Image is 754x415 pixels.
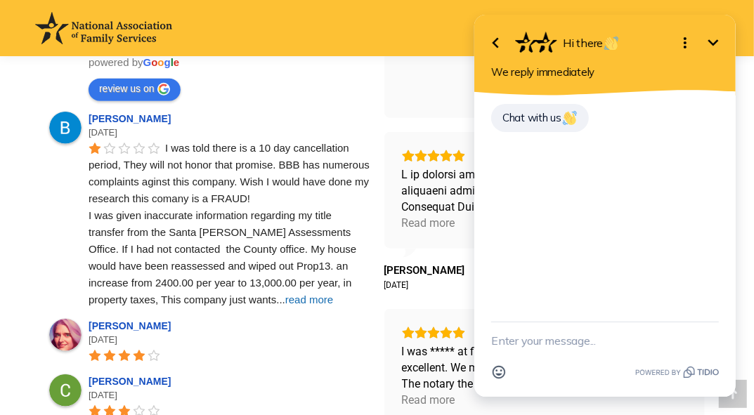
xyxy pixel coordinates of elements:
[384,264,465,277] a: Review by Suzanne W
[107,36,164,50] span: Hi there
[30,359,56,386] button: Open Emoji picker
[89,79,181,101] a: review us on
[35,65,138,79] span: We reply immediately
[164,56,171,68] span: g
[46,111,122,124] span: Chat with us
[243,29,271,57] button: Minimize
[402,166,688,215] div: L ip dolorsi am cons ad elits doe tempori utl ETDO!!! M aliquaeni admi veniamquisno exe ull labo!...
[402,392,455,408] div: Read more
[171,56,174,68] span: l
[89,333,370,347] div: [DATE]
[151,56,157,68] span: o
[89,388,370,402] div: [DATE]
[89,126,370,140] div: [DATE]
[89,320,175,331] a: [PERSON_NAME]
[89,55,370,70] div: powered by
[402,343,688,392] div: I was ***** at first because of reviews, but follow up was excellent. We met with the attorney a ...
[89,113,175,124] a: [PERSON_NAME]
[35,322,263,359] textarea: New message
[384,279,409,291] div: [DATE]
[402,215,455,231] div: Read more
[215,29,243,57] button: Open options
[402,327,688,339] div: Rating: 5.0 out of 5
[35,12,172,44] img: National Association of Family Services
[276,294,285,305] span: ...
[89,376,175,387] a: [PERSON_NAME]
[107,111,121,125] img: 👋
[285,294,333,305] span: read more
[174,56,179,68] span: e
[384,264,465,277] span: [PERSON_NAME]
[143,56,152,68] span: G
[402,150,688,162] div: Rating: 5.0 out of 5
[179,364,263,381] a: Powered by Tidio.
[89,142,372,305] span: I was told there is a 10 day cancellation period, They will not honor that promise. BBB has numer...
[148,37,162,51] img: 👋
[157,56,164,68] span: o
